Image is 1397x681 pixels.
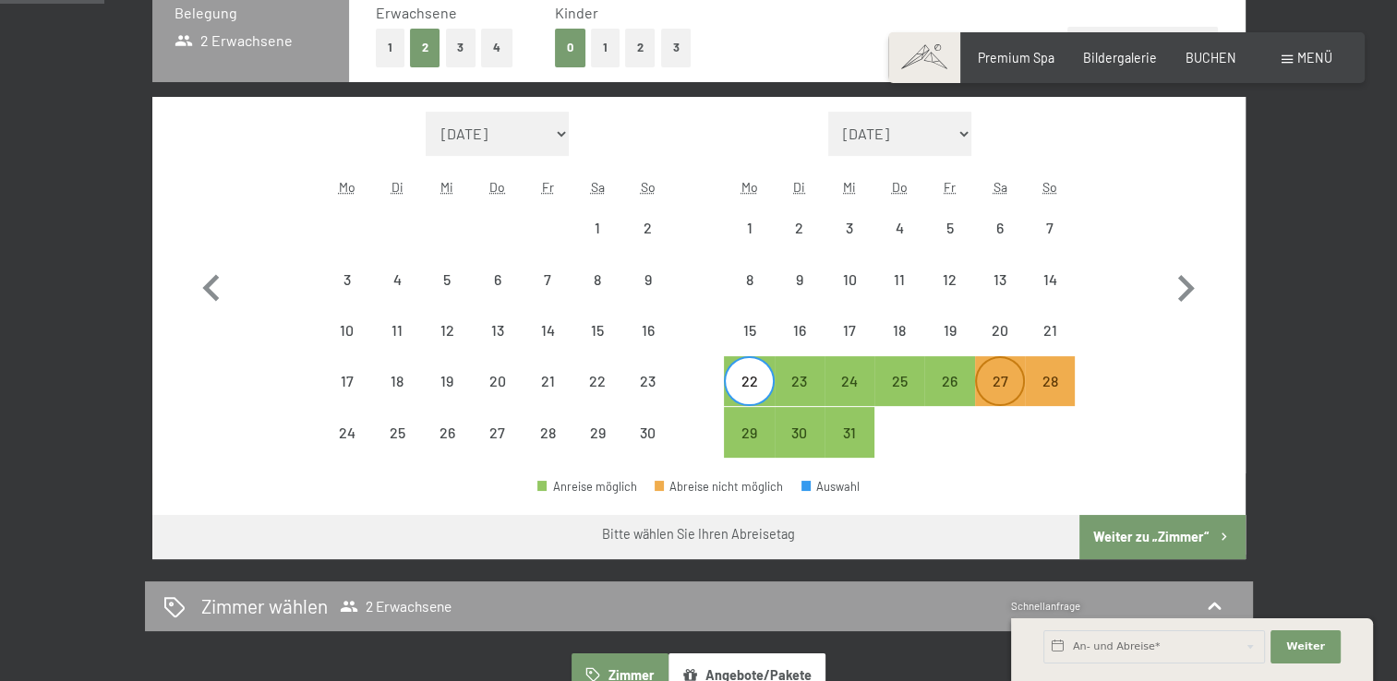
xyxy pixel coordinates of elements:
[374,272,420,318] div: 4
[874,255,924,305] div: Abreise nicht möglich
[825,305,874,355] div: Wed Dec 17 2025
[1286,639,1325,654] span: Weiter
[843,179,856,195] abbr: Mittwoch
[372,356,422,406] div: Abreise nicht möglich
[524,425,571,472] div: 28
[724,407,774,457] div: Mon Dec 29 2025
[924,305,974,355] div: Abreise nicht möglich
[572,255,622,305] div: Abreise nicht möglich
[473,407,523,457] div: Thu Nov 27 2025
[424,374,470,420] div: 19
[924,203,974,253] div: Fri Dec 05 2025
[376,4,457,21] span: Erwachsene
[446,29,476,66] button: 3
[924,305,974,355] div: Fri Dec 19 2025
[876,221,922,267] div: 4
[372,356,422,406] div: Tue Nov 18 2025
[775,407,825,457] div: Tue Dec 30 2025
[572,407,622,457] div: Sat Nov 29 2025
[324,323,370,369] div: 10
[622,356,672,406] div: Sun Nov 23 2025
[975,305,1025,355] div: Sat Dec 20 2025
[572,255,622,305] div: Sat Nov 08 2025
[724,255,774,305] div: Mon Dec 08 2025
[777,272,823,318] div: 9
[1042,179,1057,195] abbr: Sonntag
[424,323,470,369] div: 12
[724,305,774,355] div: Mon Dec 15 2025
[661,29,692,66] button: 3
[777,323,823,369] div: 16
[622,203,672,253] div: Sun Nov 02 2025
[574,425,620,472] div: 29
[876,272,922,318] div: 11
[724,203,774,253] div: Mon Dec 01 2025
[926,374,972,420] div: 26
[523,407,572,457] div: Fri Nov 28 2025
[1025,255,1075,305] div: Abreise nicht möglich
[775,255,825,305] div: Abreise nicht möglich
[975,255,1025,305] div: Sat Dec 13 2025
[775,305,825,355] div: Abreise nicht möglich
[322,407,372,457] div: Mon Nov 24 2025
[322,255,372,305] div: Abreise nicht möglich
[422,305,472,355] div: Abreise nicht möglich
[422,407,472,457] div: Wed Nov 26 2025
[775,203,825,253] div: Abreise nicht möglich
[475,374,521,420] div: 20
[322,356,372,406] div: Abreise nicht möglich
[1271,630,1341,663] button: Weiter
[625,29,656,66] button: 2
[825,407,874,457] div: Wed Dec 31 2025
[523,305,572,355] div: Fri Nov 14 2025
[1067,27,1218,67] button: Zimmer hinzufügen
[1025,356,1075,406] div: Sun Dec 28 2025
[322,305,372,355] div: Mon Nov 10 2025
[185,112,238,459] button: Vorheriger Monat
[775,255,825,305] div: Tue Dec 09 2025
[726,221,772,267] div: 1
[924,255,974,305] div: Fri Dec 12 2025
[724,356,774,406] div: Abreise möglich
[481,29,512,66] button: 4
[424,272,470,318] div: 5
[975,203,1025,253] div: Abreise nicht möglich
[624,272,670,318] div: 9
[572,356,622,406] div: Sat Nov 22 2025
[422,356,472,406] div: Abreise nicht möglich
[892,179,908,195] abbr: Donnerstag
[473,255,523,305] div: Thu Nov 06 2025
[523,407,572,457] div: Abreise nicht möglich
[374,374,420,420] div: 18
[944,179,956,195] abbr: Freitag
[574,221,620,267] div: 1
[874,203,924,253] div: Abreise nicht möglich
[977,272,1023,318] div: 13
[322,356,372,406] div: Mon Nov 17 2025
[622,356,672,406] div: Abreise nicht möglich
[537,481,637,493] div: Anreise möglich
[524,323,571,369] div: 14
[574,272,620,318] div: 8
[523,356,572,406] div: Fri Nov 21 2025
[825,203,874,253] div: Abreise nicht möglich
[775,356,825,406] div: Tue Dec 23 2025
[473,255,523,305] div: Abreise nicht möglich
[541,179,553,195] abbr: Freitag
[524,374,571,420] div: 21
[372,255,422,305] div: Tue Nov 04 2025
[523,305,572,355] div: Abreise nicht möglich
[1083,50,1157,66] span: Bildergalerie
[1297,50,1332,66] span: Menü
[622,255,672,305] div: Abreise nicht möglich
[993,179,1006,195] abbr: Samstag
[410,29,440,66] button: 2
[977,221,1023,267] div: 6
[622,255,672,305] div: Sun Nov 09 2025
[825,203,874,253] div: Wed Dec 03 2025
[826,221,873,267] div: 3
[473,305,523,355] div: Thu Nov 13 2025
[555,29,585,66] button: 0
[1025,203,1075,253] div: Abreise nicht möglich
[1025,305,1075,355] div: Sun Dec 21 2025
